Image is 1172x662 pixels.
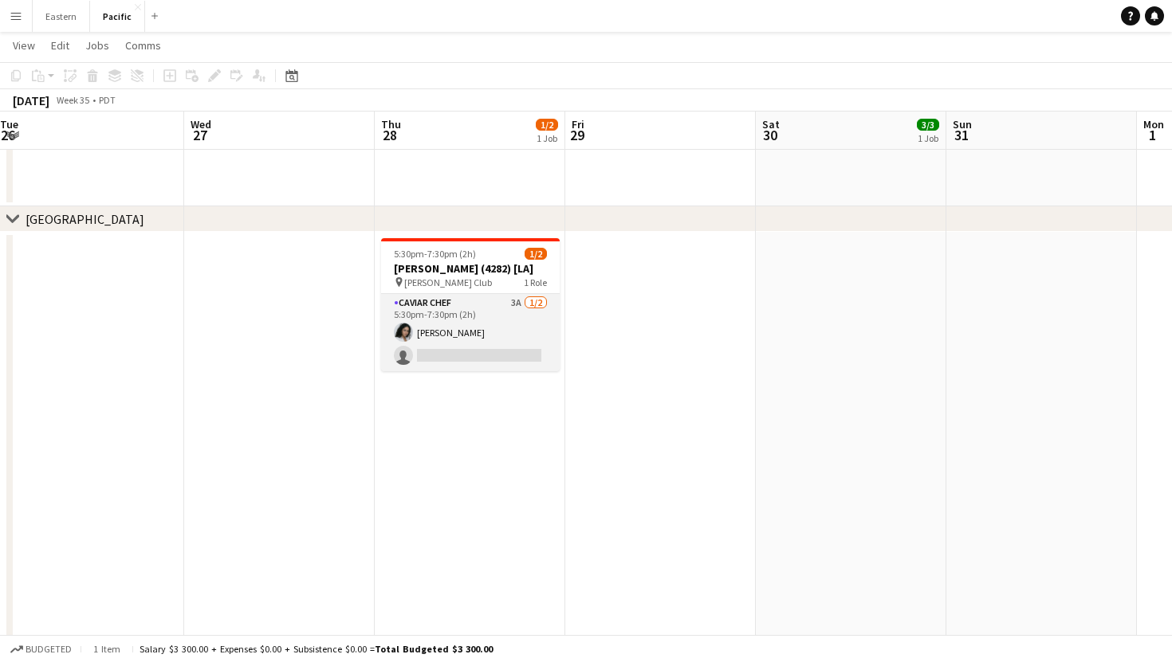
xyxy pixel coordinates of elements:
[125,38,161,53] span: Comms
[760,126,780,144] span: 30
[88,643,126,655] span: 1 item
[26,211,144,227] div: [GEOGRAPHIC_DATA]
[45,35,76,56] a: Edit
[524,276,547,288] span: 1 Role
[33,1,90,32] button: Eastern
[379,126,401,144] span: 28
[525,248,547,260] span: 1/2
[375,643,493,655] span: Total Budgeted $3 300.00
[918,132,938,144] div: 1 Job
[762,117,780,131] span: Sat
[536,119,558,131] span: 1/2
[13,38,35,53] span: View
[53,94,92,106] span: Week 35
[51,38,69,53] span: Edit
[90,1,145,32] button: Pacific
[99,94,116,106] div: PDT
[917,119,939,131] span: 3/3
[950,126,972,144] span: 31
[381,117,401,131] span: Thu
[537,132,557,144] div: 1 Job
[13,92,49,108] div: [DATE]
[953,117,972,131] span: Sun
[140,643,493,655] div: Salary $3 300.00 + Expenses $0.00 + Subsistence $0.00 =
[188,126,211,144] span: 27
[394,248,476,260] span: 5:30pm-7:30pm (2h)
[26,644,72,655] span: Budgeted
[85,38,109,53] span: Jobs
[381,261,560,276] h3: [PERSON_NAME] (4282) [LA]
[381,238,560,371] app-job-card: 5:30pm-7:30pm (2h)1/2[PERSON_NAME] (4282) [LA] [PERSON_NAME] Club1 RoleCaviar Chef3A1/25:30pm-7:3...
[1143,117,1164,131] span: Mon
[381,294,560,371] app-card-role: Caviar Chef3A1/25:30pm-7:30pm (2h)[PERSON_NAME]
[8,640,74,658] button: Budgeted
[1141,126,1164,144] span: 1
[119,35,167,56] a: Comms
[404,276,492,288] span: [PERSON_NAME] Club
[191,117,211,131] span: Wed
[569,126,584,144] span: 29
[6,35,41,56] a: View
[572,117,584,131] span: Fri
[79,35,116,56] a: Jobs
